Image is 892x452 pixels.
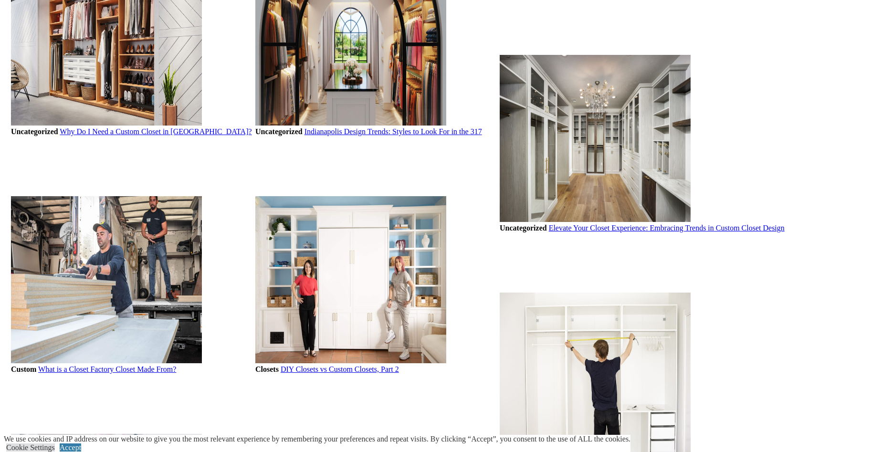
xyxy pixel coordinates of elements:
[500,224,547,232] strong: Uncategorized
[255,127,303,136] strong: Uncategorized
[6,443,55,452] a: Cookie Settings
[60,127,252,136] a: Why Do I Need a Custom Closet in [GEOGRAPHIC_DATA]?
[60,443,81,452] a: Accept
[255,365,279,373] strong: Closets
[549,224,785,232] a: Elevate Your Closet Experience: Embracing Trends in Custom Closet Design
[11,365,36,373] strong: Custom
[281,365,399,373] a: DIY Closets vs Custom Closets, Part 2
[304,127,482,136] a: Indianapolis Design Trends: Styles to Look For in the 317
[38,365,176,373] a: What is a Closet Factory Closet Made From?
[500,55,691,222] img: Elevate Your Closet Experience: Embracing Trends in Custom Closet Design
[11,196,202,363] img: What is a Closet Factory Closet Made From?
[4,435,630,443] div: We use cookies and IP address on our website to give you the most relevant experience by remember...
[11,127,58,136] strong: Uncategorized
[255,196,446,363] img: DIY Closets vs Custom Closets, Part 2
